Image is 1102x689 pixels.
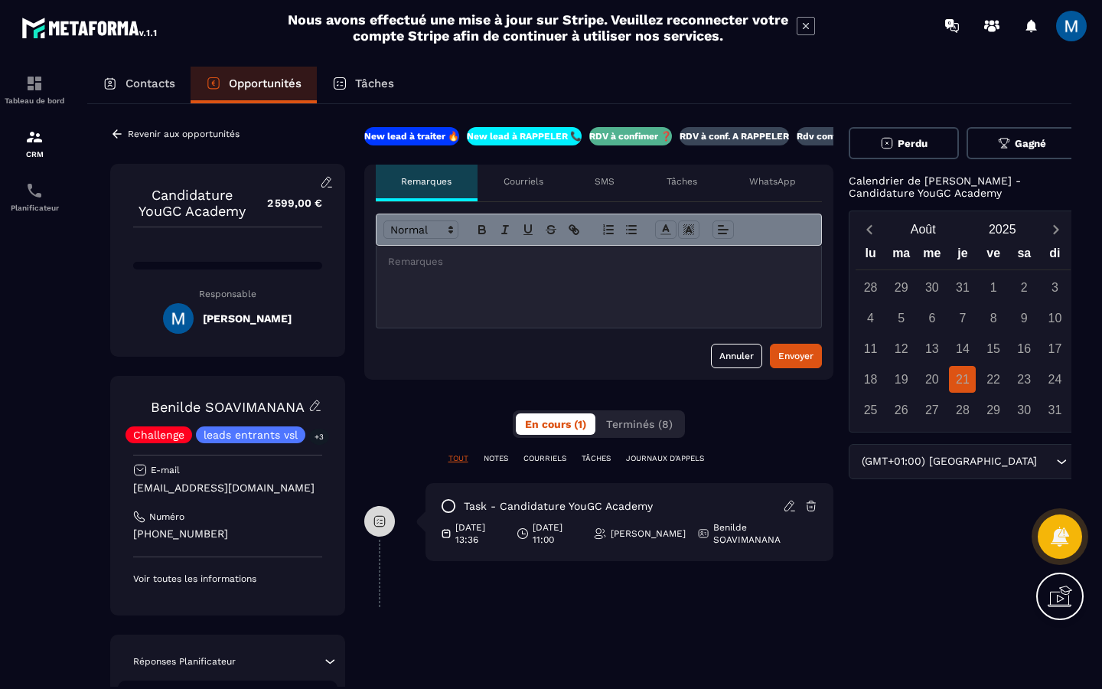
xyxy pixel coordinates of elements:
input: Search for option [1041,453,1052,470]
div: 29 [980,397,1007,423]
p: leads entrants vsl [204,429,298,440]
p: [PERSON_NAME] [611,527,686,540]
div: je [947,243,978,269]
img: formation [25,74,44,93]
div: Calendar wrapper [856,243,1071,423]
button: Annuler [711,344,762,368]
div: 27 [918,397,945,423]
div: sa [1009,243,1039,269]
div: 4 [857,305,884,331]
p: Calendrier de [PERSON_NAME] - Candidature YouGC Academy [849,175,1078,199]
p: New lead à traiter 🔥 [364,130,459,142]
p: Tâches [667,175,697,188]
div: 25 [857,397,884,423]
p: Courriels [504,175,543,188]
h5: [PERSON_NAME] [203,312,292,325]
div: 31 [949,274,976,301]
p: JOURNAUX D'APPELS [626,453,704,464]
div: 19 [888,366,915,393]
p: Réponses Planificateur [133,655,236,668]
div: 12 [888,335,915,362]
div: ve [978,243,1009,269]
p: [DATE] 13:36 [455,521,505,546]
p: E-mail [151,464,180,476]
div: 17 [1042,335,1068,362]
p: Planificateur [4,204,65,212]
p: Responsable [133,289,322,299]
div: 24 [1042,366,1068,393]
p: Opportunités [229,77,302,90]
div: 1 [980,274,1007,301]
div: 7 [949,305,976,331]
span: En cours (1) [525,418,586,430]
p: TOUT [448,453,468,464]
div: lu [856,243,886,269]
div: 8 [980,305,1007,331]
div: 22 [980,366,1007,393]
div: me [917,243,947,269]
h2: Nous avons effectué une mise à jour sur Stripe. Veuillez reconnecter votre compte Stripe afin de ... [287,11,789,44]
a: Opportunités [191,67,317,103]
img: logo [21,14,159,41]
p: [EMAIL_ADDRESS][DOMAIN_NAME] [133,481,322,495]
div: 30 [918,274,945,301]
div: 31 [1042,397,1068,423]
button: En cours (1) [516,413,595,435]
button: Open months overlay [884,216,963,243]
button: Gagné [967,127,1078,159]
a: Contacts [87,67,191,103]
div: 23 [1011,366,1038,393]
p: task - Candidature YouGC Academy [464,499,653,514]
p: Revenir aux opportunités [128,129,240,139]
p: [DATE] 11:00 [533,521,581,546]
div: 15 [980,335,1007,362]
img: scheduler [25,181,44,200]
div: Search for option [849,444,1078,479]
button: Open years overlay [963,216,1042,243]
p: Contacts [126,77,175,90]
a: Tâches [317,67,409,103]
p: New lead à RAPPELER 📞 [467,130,582,142]
div: 20 [918,366,945,393]
div: 3 [1042,274,1068,301]
div: 2 [1011,274,1038,301]
p: Voir toutes les informations [133,573,322,585]
div: 30 [1011,397,1038,423]
p: Benilde SOAVIMANANA [713,521,807,546]
button: Next month [1042,219,1071,240]
div: Calendar days [856,274,1071,423]
a: Benilde SOAVIMANANA [151,399,305,415]
span: Terminés (8) [606,418,673,430]
p: 2 599,00 € [252,188,322,218]
p: COURRIELS [523,453,566,464]
div: 21 [949,366,976,393]
div: 18 [857,366,884,393]
p: RDV à confimer ❓ [589,130,672,142]
div: 28 [949,397,976,423]
p: [PHONE_NUMBER] [133,527,322,541]
div: 11 [857,335,884,362]
p: CRM [4,150,65,158]
a: formationformationCRM [4,116,65,170]
p: +3 [309,429,329,445]
div: 10 [1042,305,1068,331]
p: RDV à conf. A RAPPELER [680,130,789,142]
div: 26 [888,397,915,423]
div: 6 [918,305,945,331]
button: Previous month [856,219,884,240]
p: Candidature YouGC Academy [133,187,252,219]
button: Perdu [849,127,960,159]
div: 29 [888,274,915,301]
a: formationformationTableau de bord [4,63,65,116]
p: WhatsApp [749,175,796,188]
a: schedulerschedulerPlanificateur [4,170,65,224]
div: 9 [1011,305,1038,331]
div: ma [886,243,917,269]
button: Terminés (8) [597,413,682,435]
p: Numéro [149,511,184,523]
span: Gagné [1015,138,1046,149]
div: 14 [949,335,976,362]
div: 13 [918,335,945,362]
span: (GMT+01:00) [GEOGRAPHIC_DATA] [859,453,1041,470]
p: TÂCHES [582,453,611,464]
